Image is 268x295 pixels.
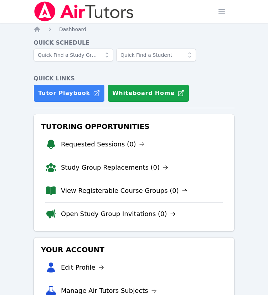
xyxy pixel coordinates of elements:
[61,162,168,172] a: Study Group Replacements (0)
[33,1,134,21] img: Air Tutors
[33,84,105,102] a: Tutor Playbook
[59,26,86,32] span: Dashboard
[61,186,187,196] a: View Registerable Course Groups (0)
[40,243,228,256] h3: Your Account
[61,262,104,272] a: Edit Profile
[61,209,176,219] a: Open Study Group Invitations (0)
[59,26,86,33] a: Dashboard
[33,49,113,61] input: Quick Find a Study Group
[61,139,145,149] a: Requested Sessions (0)
[40,120,228,133] h3: Tutoring Opportunities
[33,26,234,33] nav: Breadcrumb
[116,49,196,61] input: Quick Find a Student
[33,74,234,83] h4: Quick Links
[108,84,189,102] button: Whiteboard Home
[33,39,234,47] h4: Quick Schedule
